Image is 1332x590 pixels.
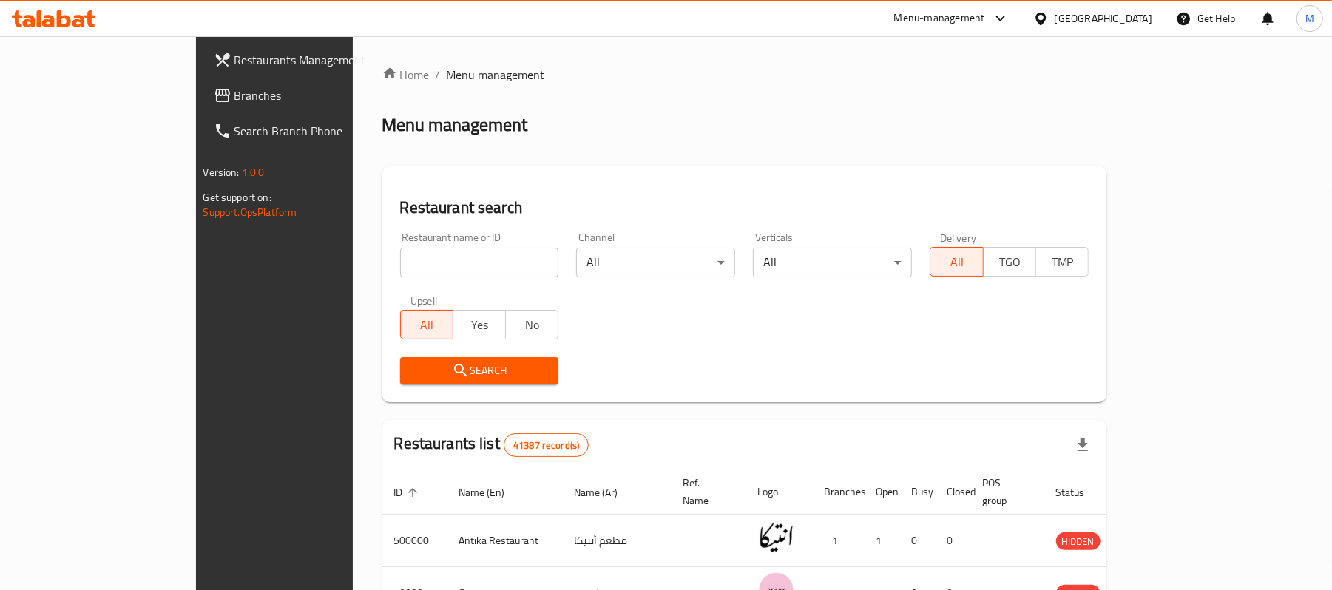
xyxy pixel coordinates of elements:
[459,484,524,501] span: Name (En)
[203,188,271,207] span: Get support on:
[504,433,589,457] div: Total records count
[990,251,1030,273] span: TGO
[753,248,912,277] div: All
[382,66,1107,84] nav: breadcrumb
[936,515,971,567] td: 0
[202,113,419,149] a: Search Branch Phone
[407,314,447,336] span: All
[575,484,638,501] span: Name (Ar)
[1056,533,1101,550] span: HIDDEN
[576,248,735,277] div: All
[936,251,977,273] span: All
[234,87,407,104] span: Branches
[940,232,977,243] label: Delivery
[894,10,985,27] div: Menu-management
[1056,484,1104,501] span: Status
[936,469,971,515] th: Closed
[400,310,453,339] button: All
[394,433,589,457] h2: Restaurants list
[410,295,438,305] label: Upsell
[1042,251,1083,273] span: TMP
[459,314,500,336] span: Yes
[813,515,865,567] td: 1
[1305,10,1314,27] span: M
[505,310,558,339] button: No
[813,469,865,515] th: Branches
[447,515,563,567] td: Antika Restaurant
[202,42,419,78] a: Restaurants Management
[865,469,900,515] th: Open
[758,519,795,556] img: Antika Restaurant
[412,362,547,380] span: Search
[400,248,559,277] input: Search for restaurant name or ID..
[394,484,422,501] span: ID
[234,122,407,140] span: Search Branch Phone
[504,438,588,452] span: 41387 record(s)
[512,314,552,336] span: No
[983,247,1036,277] button: TGO
[746,469,813,515] th: Logo
[563,515,672,567] td: مطعم أنتيكا
[930,247,983,277] button: All
[683,474,728,509] span: Ref. Name
[203,163,240,182] span: Version:
[1035,247,1089,277] button: TMP
[202,78,419,113] a: Branches
[983,474,1027,509] span: POS group
[436,66,441,84] li: /
[234,51,407,69] span: Restaurants Management
[1055,10,1152,27] div: [GEOGRAPHIC_DATA]
[382,113,528,137] h2: Menu management
[453,310,506,339] button: Yes
[242,163,265,182] span: 1.0.0
[1065,427,1101,463] div: Export file
[447,66,545,84] span: Menu management
[900,515,936,567] td: 0
[400,197,1089,219] h2: Restaurant search
[203,203,297,222] a: Support.OpsPlatform
[865,515,900,567] td: 1
[400,357,559,384] button: Search
[900,469,936,515] th: Busy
